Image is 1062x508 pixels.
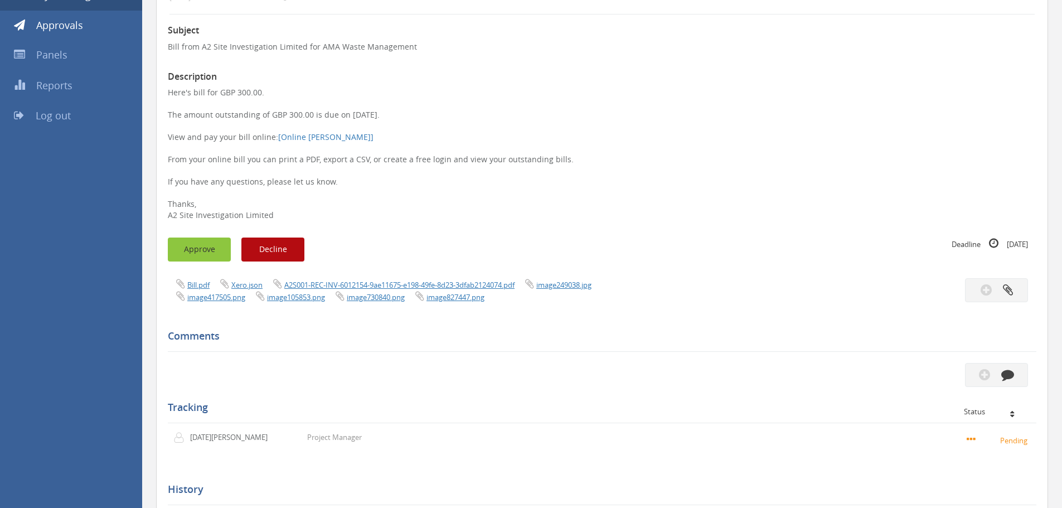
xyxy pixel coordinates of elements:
[967,434,1031,446] small: Pending
[190,432,268,443] p: [DATE][PERSON_NAME]
[241,238,304,262] button: Decline
[36,109,71,122] span: Log out
[168,87,1036,221] p: Here's bill for GBP 300.00. The amount outstanding of GBP 300.00 is due on [DATE]. View and pay y...
[231,280,263,290] a: Xero.json
[168,402,1028,413] h5: Tracking
[168,41,1036,52] p: Bill from A2 Site Investigation Limited for AMA Waste Management
[307,432,362,443] p: Project Manager
[284,280,515,290] a: A2S001-REC-INV-6012154-9ae11675-e198-49fe-8d23-3dfab2124074.pdf
[168,331,1028,342] h5: Comments
[168,484,1028,495] h5: History
[964,408,1028,415] div: Status
[173,432,190,443] img: user-icon.png
[426,292,484,302] a: image827447.png
[36,48,67,61] span: Panels
[347,292,405,302] a: image730840.png
[168,238,231,262] button: Approve
[536,280,591,290] a: image249038.jpg
[168,72,1036,82] h3: Description
[187,280,210,290] a: Bill.pdf
[267,292,325,302] a: image105853.png
[952,238,1028,250] small: Deadline [DATE]
[278,132,374,142] a: [Online [PERSON_NAME]]
[36,79,72,92] span: Reports
[187,292,245,302] a: image417505.png
[168,26,1036,36] h3: Subject
[36,18,83,32] span: Approvals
